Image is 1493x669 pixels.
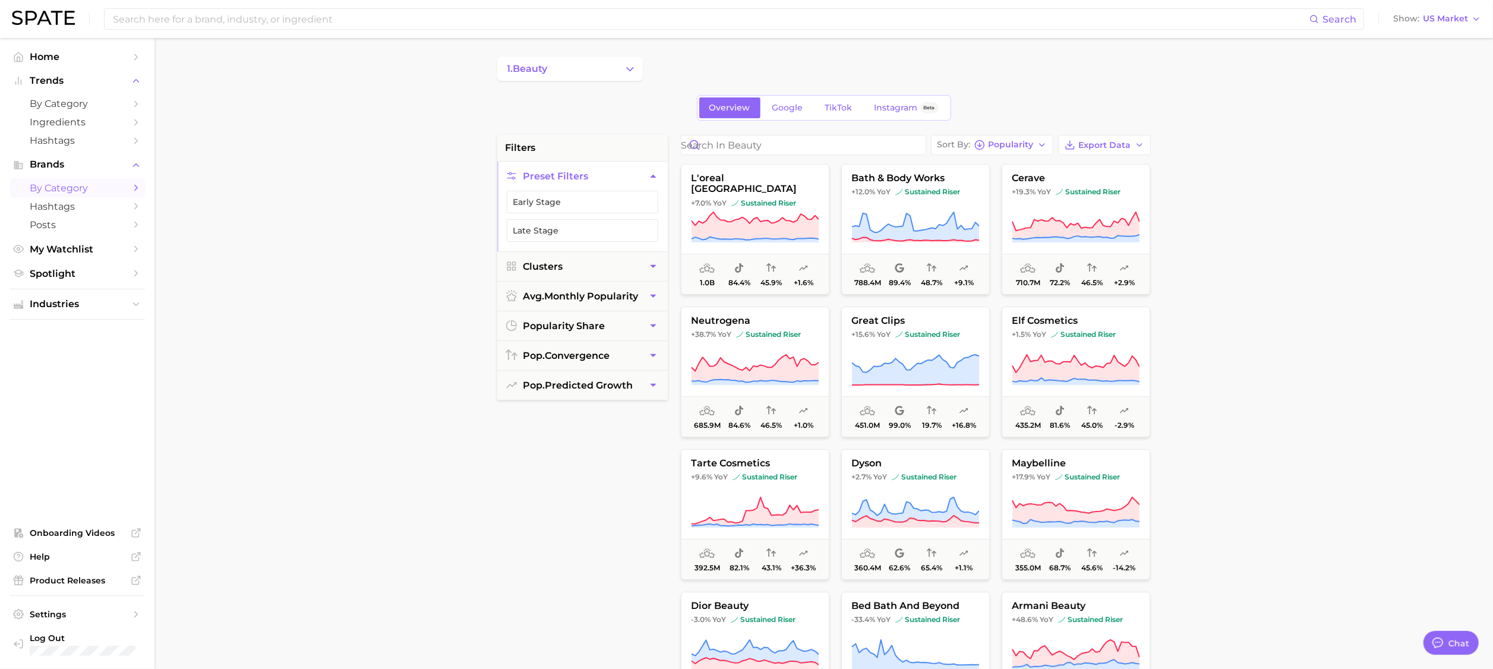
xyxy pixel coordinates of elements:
[921,421,941,430] span: 19.7%
[731,200,738,207] img: sustained riser
[734,261,744,276] span: popularity share: TikTok
[1020,261,1036,276] span: average monthly popularity: Very High Popularity
[1081,564,1103,572] span: 45.6%
[728,279,750,287] span: 84.4%
[766,547,776,561] span: popularity convergence: Medium Convergence
[1055,472,1120,482] span: sustained riser
[691,472,712,481] span: +9.6%
[728,421,750,430] span: 84.6%
[1079,140,1131,150] span: Export Data
[10,113,145,131] a: Ingredients
[1058,615,1123,624] span: sustained riser
[30,51,125,62] span: Home
[691,330,716,339] span: +38.7%
[1055,261,1065,276] span: popularity share: TikTok
[875,103,918,113] span: Instagram
[523,291,639,302] span: monthly popularity
[927,404,936,418] span: popularity convergence: Very Low Convergence
[30,201,125,212] span: Hashtags
[1040,615,1053,624] span: YoY
[736,331,743,338] img: sustained riser
[1015,279,1040,287] span: 710.7m
[955,564,973,572] span: +1.1%
[921,279,942,287] span: 48.7%
[10,605,145,623] a: Settings
[772,103,803,113] span: Google
[497,162,668,191] button: Preset Filters
[10,179,145,197] a: by Category
[760,279,782,287] span: 45.9%
[854,564,880,572] span: 360.4m
[892,472,957,482] span: sustained riser
[1002,307,1150,437] button: elf cosmetics+1.5% YoYsustained risersustained riser435.2m81.6%45.0%-2.9%
[1390,11,1484,27] button: ShowUS Market
[895,188,902,195] img: sustained riser
[1020,547,1036,561] span: average monthly popularity: Very High Popularity
[860,547,875,561] span: average monthly popularity: Very High Popularity
[860,261,875,276] span: average monthly popularity: Very High Popularity
[693,421,720,430] span: 685.9m
[1058,616,1065,623] img: sustained riser
[841,164,990,295] button: bath & body works+12.0% YoYsustained risersustained riser788.4m89.4%48.7%+9.1%
[864,97,949,118] a: InstagramBeta
[1033,330,1046,339] span: YoY
[30,609,125,620] span: Settings
[681,458,829,469] span: tarte cosmetics
[1087,547,1097,561] span: popularity convergence: Medium Convergence
[1049,564,1071,572] span: 68.7%
[762,97,813,118] a: Google
[10,48,145,66] a: Home
[1002,164,1150,295] button: cerave+19.3% YoYsustained risersustained riser710.7m72.2%46.5%+2.9%
[841,449,990,580] button: dyson+2.7% YoYsustained risersustained riser360.4m62.6%65.4%+1.1%
[1058,135,1151,155] button: Export Data
[733,472,797,482] span: sustained riser
[1114,421,1134,430] span: -2.9%
[523,380,545,391] abbr: popularity index
[12,11,75,25] img: SPATE
[681,307,829,437] button: neutrogena+38.7% YoYsustained risersustained riser685.9m84.6%46.5%+1.0%
[10,572,145,589] a: Product Releases
[497,311,668,340] button: popularity share
[10,629,145,659] a: Log out. Currently logged in with e-mail lynne.stewart@mpgllc.com.
[1012,472,1035,481] span: +17.9%
[1012,330,1031,339] span: +1.5%
[718,330,731,339] span: YoY
[681,449,829,580] button: tarte cosmetics+9.6% YoYsustained risersustained riser392.5m82.1%43.1%+36.3%
[1119,261,1129,276] span: popularity predicted growth: Uncertain
[691,198,711,207] span: +7.0%
[951,421,976,430] span: +16.8%
[736,330,801,339] span: sustained riser
[1002,458,1150,469] span: maybelline
[1055,474,1062,481] img: sustained riser
[841,307,990,437] button: great clips+15.6% YoYsustained risersustained riser451.0m99.0%19.7%+16.8%
[1055,547,1065,561] span: popularity share: TikTok
[842,458,989,469] span: dyson
[954,279,973,287] span: +9.1%
[895,547,904,561] span: popularity share: Google
[1020,404,1036,418] span: average monthly popularity: Very High Popularity
[497,252,668,281] button: Clusters
[729,564,749,572] span: 82.1%
[30,98,125,109] span: by Category
[895,404,904,418] span: popularity share: Google
[1119,404,1129,418] span: popularity predicted growth: Very Unlikely
[681,135,926,154] input: Search in beauty
[681,601,829,611] span: dior beauty
[825,103,853,113] span: TikTok
[1113,564,1135,572] span: -14.2%
[681,315,829,326] span: neutrogena
[10,156,145,173] button: Brands
[791,564,816,572] span: +36.3%
[523,320,605,332] span: popularity share
[731,615,796,624] span: sustained riser
[927,261,936,276] span: popularity convergence: Medium Convergence
[709,103,750,113] span: Overview
[507,64,548,74] span: 1. beauty
[931,135,1053,155] button: Sort ByPopularity
[523,261,563,272] span: Clusters
[895,616,902,623] img: sustained riser
[921,564,942,572] span: 65.4%
[1002,449,1150,580] button: maybelline+17.9% YoYsustained risersustained riser355.0m68.7%45.6%-14.2%
[798,404,808,418] span: popularity predicted growth: Uncertain
[506,141,536,155] span: filters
